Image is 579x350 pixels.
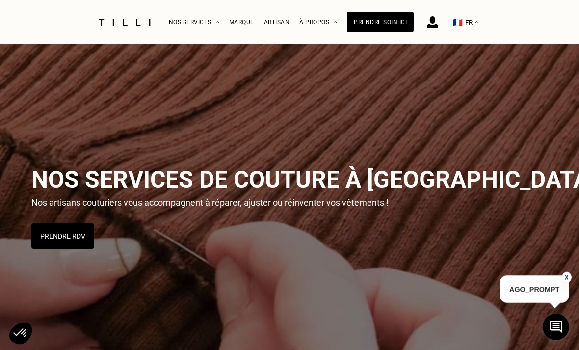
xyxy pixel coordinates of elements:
img: icône connexion [427,16,438,28]
span: 🇫🇷 [453,18,463,27]
p: Nos artisans couturiers vous accompagnent à réparer, ajuster ou réinventer vos vêtements ! [31,197,395,208]
div: Nos services [169,0,219,44]
img: Logo du service de couturière Tilli [95,19,154,26]
button: Prendre RDV [31,223,94,249]
p: AGO_PROMPT [500,275,569,303]
img: menu déroulant [475,21,479,24]
a: Artisan [264,19,290,26]
img: Menu déroulant [215,21,219,24]
a: Marque [229,19,254,26]
button: 🇫🇷 FR [448,0,484,44]
a: Prendre soin ici [347,12,414,32]
button: X [562,272,572,283]
img: Menu déroulant à propos [333,21,337,24]
div: À propos [299,0,337,44]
